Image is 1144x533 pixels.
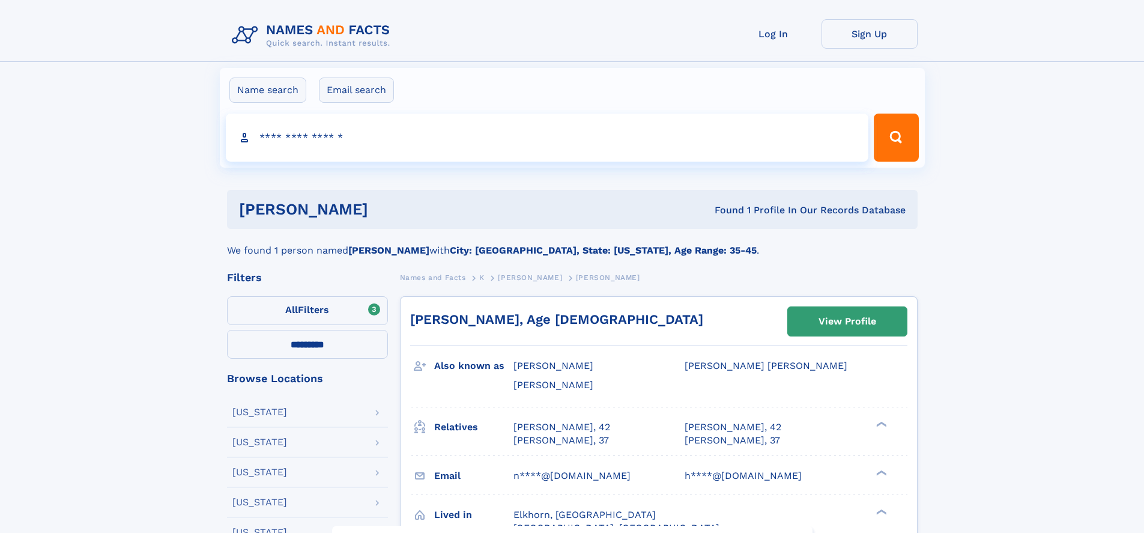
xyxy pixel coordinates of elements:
a: [PERSON_NAME], 42 [685,421,781,434]
div: Browse Locations [227,373,388,384]
button: Search Button [874,114,918,162]
h3: Email [434,466,513,486]
a: Names and Facts [400,270,466,285]
div: Found 1 Profile In Our Records Database [541,204,906,217]
span: [PERSON_NAME] [498,273,562,282]
a: [PERSON_NAME], 37 [513,434,609,447]
a: [PERSON_NAME], 37 [685,434,780,447]
span: [PERSON_NAME] [576,273,640,282]
h3: Also known as [434,356,513,376]
div: [US_STATE] [232,437,287,447]
div: [US_STATE] [232,468,287,477]
h1: [PERSON_NAME] [239,202,542,217]
a: View Profile [788,307,907,336]
div: We found 1 person named with . [227,229,918,258]
span: K [479,273,485,282]
div: [US_STATE] [232,407,287,417]
b: [PERSON_NAME] [348,245,429,256]
img: Logo Names and Facts [227,19,400,52]
div: View Profile [819,308,876,335]
span: [PERSON_NAME] [513,379,593,391]
a: K [479,270,485,285]
h3: Lived in [434,505,513,525]
div: [US_STATE] [232,498,287,507]
span: All [285,304,298,315]
div: ❯ [873,469,888,477]
label: Filters [227,296,388,325]
span: Elkhorn, [GEOGRAPHIC_DATA] [513,509,656,520]
div: Filters [227,272,388,283]
label: Email search [319,78,394,103]
label: Name search [229,78,306,103]
b: City: [GEOGRAPHIC_DATA], State: [US_STATE], Age Range: 35-45 [450,245,757,256]
a: [PERSON_NAME], Age [DEMOGRAPHIC_DATA] [410,312,703,327]
h3: Relatives [434,417,513,437]
div: ❯ [873,508,888,516]
div: ❯ [873,420,888,428]
input: search input [226,114,869,162]
a: [PERSON_NAME] [498,270,562,285]
a: [PERSON_NAME], 42 [513,421,610,434]
span: [PERSON_NAME] [PERSON_NAME] [685,360,847,371]
span: [PERSON_NAME] [513,360,593,371]
a: Log In [725,19,822,49]
a: Sign Up [822,19,918,49]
